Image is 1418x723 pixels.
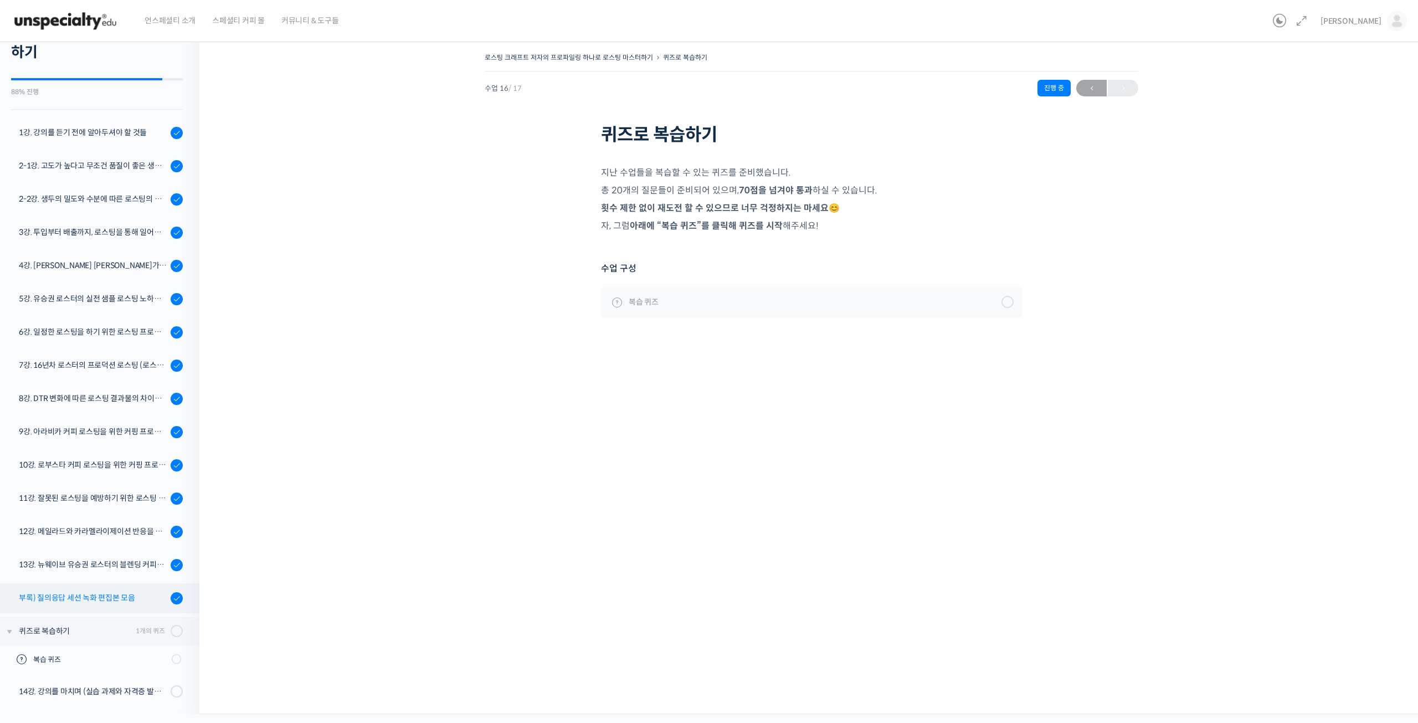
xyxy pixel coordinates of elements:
strong: 70점을 넘겨야 통과 [739,184,813,196]
div: 9강. 아라비카 커피 로스팅을 위한 커핑 프로토콜과 샘플 로스팅 [19,425,167,438]
a: 대화 [73,351,143,379]
div: 88% 진행 [11,89,183,95]
strong: 횟수 제한 없이 재도전 할 수 있으므로 너무 걱정하지는 마세요 [601,202,829,214]
span: 복습 퀴즈 [33,654,165,665]
div: 2-2강. 생두의 밀도와 수분에 따른 로스팅의 변화 (로스팅을 위한 생두 이론 Part 2) [19,193,167,205]
a: 설정 [143,351,213,379]
span: 홈 [35,368,42,377]
div: 부록) 질의응답 세션 녹화 편집본 모음 [19,592,167,604]
div: 2-1강. 고도가 높다고 무조건 품질이 좋은 생두가 아닌 이유 (로스팅을 위한 생두 이론 Part 1) [19,160,167,172]
p: 지난 수업들을 복습할 수 있는 퀴즈를 준비했습니다. [601,165,1022,180]
div: 11강. 잘못된 로스팅을 예방하기 위한 로스팅 디팩트 파헤치기 (언더, 칩핑, 베이크, 스코칭) [19,492,167,504]
strong: 아래에 “복습 퀴즈”를 클릭해 퀴즈를 시작 [630,220,783,232]
div: 12강. 메일라드와 카라멜라이제이션 반응을 알아보고 실전 로스팅에 적용하기 [19,525,167,537]
p: 총 20개의 질문들이 준비되어 있으며, 하실 수 있습니다. [601,183,1022,198]
div: 6강. 일정한 로스팅을 하기 위한 로스팅 프로파일링 노하우 [19,326,167,338]
a: 홈 [3,351,73,379]
div: 3강. 투입부터 배출까지, 로스팅을 통해 일어나는 화학적 변화를 알아야 로스팅이 보인다 [19,226,167,238]
div: 5강. 유승권 로스터의 실전 샘플 로스팅 노하우 (에티오피아 워시드 G1) [19,293,167,305]
span: / 17 [508,84,522,93]
div: 10강. 로부스타 커피 로스팅을 위한 커핑 프로토콜과 샘플 로스팅 [19,459,167,471]
div: 13강. 뉴웨이브 유승권 로스터의 블렌딩 커피를 디자인 노하우 [19,558,167,571]
p: 😊 [601,201,1022,216]
div: 7강. 16년차 로스터의 프로덕션 로스팅 (로스팅 포인트별 브루잉, 에스프레소 로스팅 노하우) [19,359,167,371]
div: 8강. DTR 변화에 따른 로스팅 결과물의 차이를 알아보고 실전에 적용하자 [19,392,167,404]
h1: 퀴즈로 복습하기 [601,124,1022,145]
span: 수업 16 [485,85,522,92]
div: 4강. [PERSON_NAME] [PERSON_NAME]가 [PERSON_NAME]하는 로스팅 머신의 관리 및 세팅 방법 - 프로밧, 기센 [19,259,167,271]
span: ← [1076,81,1107,96]
div: 1강. 강의를 듣기 전에 알아두셔야 할 것들 [19,126,167,139]
span: 수업 구성 [601,261,636,276]
span: 설정 [171,368,184,377]
p: 자, 그럼 해주세요! [601,218,1022,233]
a: ←이전 [1076,80,1107,96]
a: 복습 퀴즈 [601,287,1022,317]
span: [PERSON_NAME] [1321,16,1381,26]
a: 퀴즈로 복습하기 [663,53,707,61]
a: 로스팅 크래프트 저자의 프로파일링 하나로 로스팅 마스터하기 [485,53,653,61]
span: 복습 퀴즈 [629,296,659,308]
div: 14강. 강의를 마치며 (실습 과제와 자격증 발급 안내) [19,685,167,698]
div: 퀴즈로 복습하기 [19,625,132,637]
span: 대화 [101,368,115,377]
div: 1개의 퀴즈 [136,625,165,636]
div: 진행 중 [1037,80,1071,96]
